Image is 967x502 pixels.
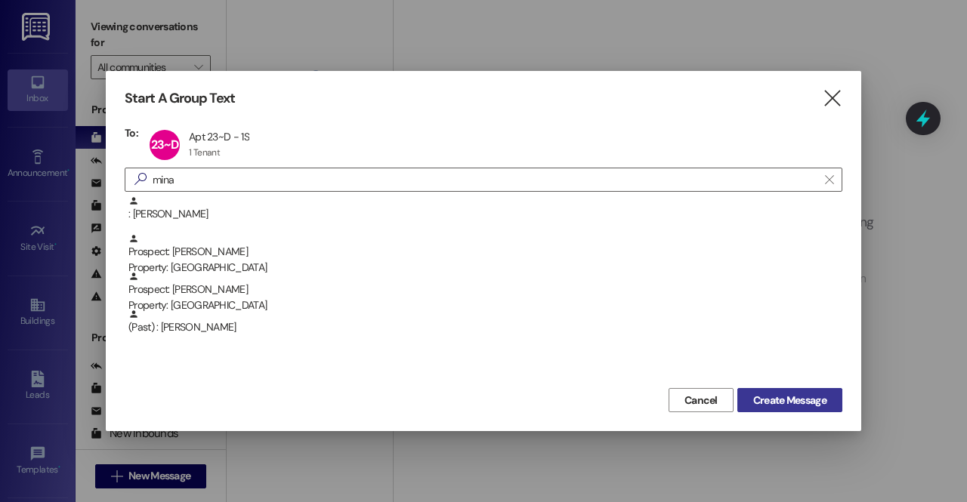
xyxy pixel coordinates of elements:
[189,146,220,159] div: 1 Tenant
[125,309,842,346] div: (Past) : [PERSON_NAME]
[125,90,235,107] h3: Start A Group Text
[128,171,153,187] i: 
[817,168,842,191] button: Clear text
[825,174,833,186] i: 
[822,91,842,106] i: 
[128,260,842,276] div: Property: [GEOGRAPHIC_DATA]
[125,126,138,140] h3: To:
[125,196,842,233] div: : [PERSON_NAME]
[669,388,734,412] button: Cancel
[125,271,842,309] div: Prospect: [PERSON_NAME]Property: [GEOGRAPHIC_DATA]
[128,297,842,313] div: Property: [GEOGRAPHIC_DATA]
[128,196,842,222] div: : [PERSON_NAME]
[753,393,826,408] span: Create Message
[189,130,249,143] div: Apt 23~D - 1S
[153,169,817,190] input: Search for any contact or apartment
[128,233,842,276] div: Prospect: [PERSON_NAME]
[151,137,178,152] span: 23~D
[684,393,718,408] span: Cancel
[737,388,842,412] button: Create Message
[128,271,842,314] div: Prospect: [PERSON_NAME]
[125,233,842,271] div: Prospect: [PERSON_NAME]Property: [GEOGRAPHIC_DATA]
[128,309,842,335] div: (Past) : [PERSON_NAME]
